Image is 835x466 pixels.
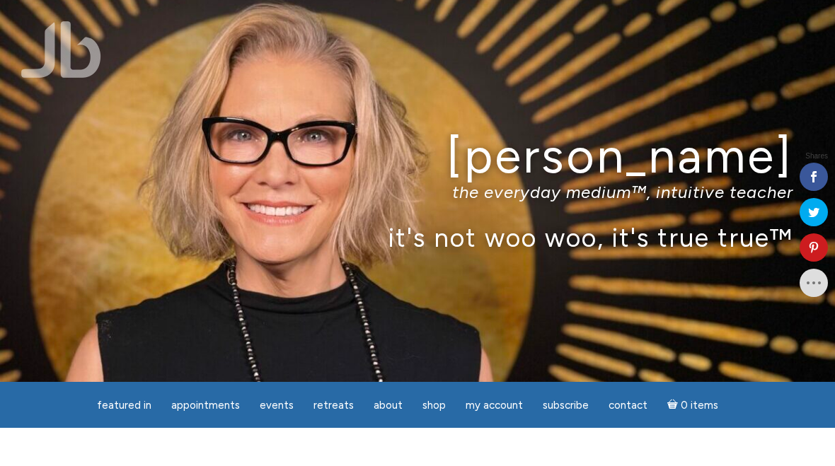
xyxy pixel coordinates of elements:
h1: [PERSON_NAME] [42,129,793,182]
a: Retreats [305,392,362,419]
img: Jamie Butler. The Everyday Medium [21,21,101,78]
span: Shares [805,153,828,160]
p: it's not woo woo, it's true true™ [42,222,793,252]
a: About [365,392,411,419]
span: Events [260,399,294,412]
span: Shop [422,399,446,412]
span: Appointments [171,399,240,412]
a: Subscribe [534,392,597,419]
a: Cart0 items [659,390,727,419]
a: My Account [457,392,531,419]
a: Contact [600,392,656,419]
span: featured in [97,399,151,412]
a: Shop [414,392,454,419]
span: Retreats [313,399,354,412]
span: About [374,399,403,412]
span: My Account [466,399,523,412]
p: the everyday medium™, intuitive teacher [42,182,793,202]
span: 0 items [681,400,718,411]
span: Subscribe [543,399,589,412]
a: Events [251,392,302,419]
a: Appointments [163,392,248,419]
a: featured in [88,392,160,419]
span: Contact [609,399,647,412]
i: Cart [667,399,681,412]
